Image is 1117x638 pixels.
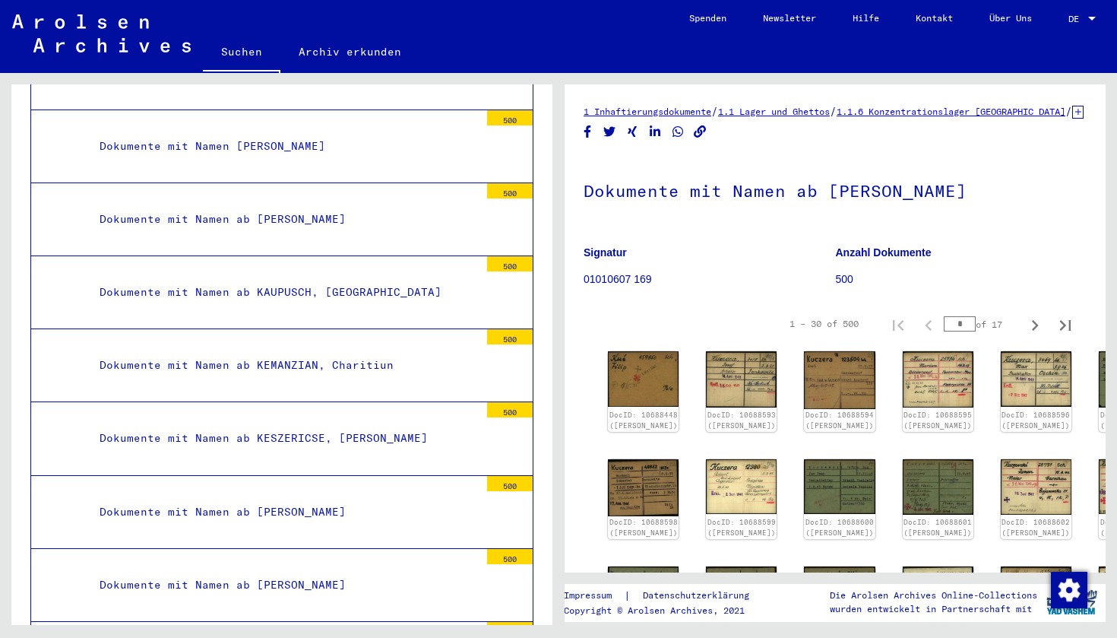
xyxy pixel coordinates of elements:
button: Share on WhatsApp [670,122,686,141]
p: 01010607 169 [584,271,835,287]
button: Previous page [913,309,944,339]
img: 001.jpg [903,351,973,407]
button: Last page [1050,309,1081,339]
a: DocID: 10688594 ([PERSON_NAME]) [805,411,874,430]
img: 001.jpg [706,459,777,515]
div: 1 – 30 of 500 [789,317,859,331]
img: 001.jpg [903,567,973,622]
button: Share on Xing [625,122,641,141]
a: Archiv erkunden [280,33,419,70]
p: wurden entwickelt in Partnerschaft mit [830,602,1037,616]
div: Dokumente mit Namen [PERSON_NAME] [88,132,479,161]
img: 001.jpg [1001,459,1071,515]
div: | [564,588,767,604]
img: yv_logo.png [1043,583,1100,621]
div: 500 [487,329,533,344]
img: 001.jpg [706,567,777,620]
p: Copyright © Arolsen Archives, 2021 [564,604,767,617]
div: 500 [487,402,533,417]
button: Share on Twitter [602,122,618,141]
span: / [830,104,837,118]
button: First page [883,309,913,339]
a: Suchen [203,33,280,73]
b: Anzahl Dokumente [836,246,932,259]
div: Dokumente mit Namen ab KAUPUSCH, [GEOGRAPHIC_DATA] [88,278,479,307]
div: 500 [487,183,533,198]
button: Share on LinkedIn [647,122,663,141]
div: Dokumente mit Namen ab [PERSON_NAME] [88,205,479,234]
img: 001.jpg [804,567,875,622]
button: Next page [1020,309,1050,339]
img: 001.jpg [608,459,679,516]
div: Dokumente mit Namen ab [PERSON_NAME] [88,497,479,527]
span: DE [1068,14,1085,24]
a: DocID: 10688601 ([PERSON_NAME]) [903,518,972,537]
img: 001.jpg [706,351,777,408]
span: / [711,104,718,118]
a: Impressum [564,588,624,604]
a: DocID: 10688602 ([PERSON_NAME]) [1002,518,1070,537]
a: 1.1.6 Konzentrationslager [GEOGRAPHIC_DATA] [837,106,1065,117]
a: DocID: 10688596 ([PERSON_NAME]) [1002,411,1070,430]
img: 001.jpg [804,459,875,514]
img: 001.jpg [903,459,973,515]
button: Share on Facebook [580,122,596,141]
a: 1.1 Lager und Ghettos [718,106,830,117]
a: DocID: 10688598 ([PERSON_NAME]) [609,518,678,537]
div: Dokumente mit Namen ab KESZERICSE, [PERSON_NAME] [88,424,479,453]
a: DocID: 10688595 ([PERSON_NAME]) [903,411,972,430]
p: Die Arolsen Archives Online-Collections [830,589,1037,602]
a: Datenschutzerklärung [631,588,767,604]
div: of 17 [944,317,1020,332]
img: 001.jpg [608,351,679,406]
span: / [1065,104,1072,118]
a: DocID: 10688600 ([PERSON_NAME]) [805,518,874,537]
h1: Dokumente mit Namen ab [PERSON_NAME] [584,156,1087,223]
a: 1 Inhaftierungsdokumente [584,106,711,117]
a: DocID: 10688599 ([PERSON_NAME]) [707,518,776,537]
img: 001.jpg [1001,351,1071,407]
div: Dokumente mit Namen ab [PERSON_NAME] [88,570,479,600]
button: Copy link [692,122,708,141]
a: DocID: 10688593 ([PERSON_NAME]) [707,411,776,430]
div: 500 [487,476,533,491]
div: 500 [487,256,533,271]
img: Zustimmung ändern [1051,572,1087,608]
div: 500 [487,549,533,564]
img: Arolsen_neg.svg [12,14,191,52]
div: 500 [487,110,533,125]
div: 500 [487,622,533,637]
img: 001.jpg [608,567,679,622]
img: 001.jpg [804,351,875,408]
div: Dokumente mit Namen ab KEMANZIAN, Charitiun [88,351,479,380]
a: DocID: 10688448 ([PERSON_NAME]) [609,411,678,430]
img: 001.jpg [1001,567,1071,623]
p: 500 [836,271,1087,287]
b: Signatur [584,246,627,259]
